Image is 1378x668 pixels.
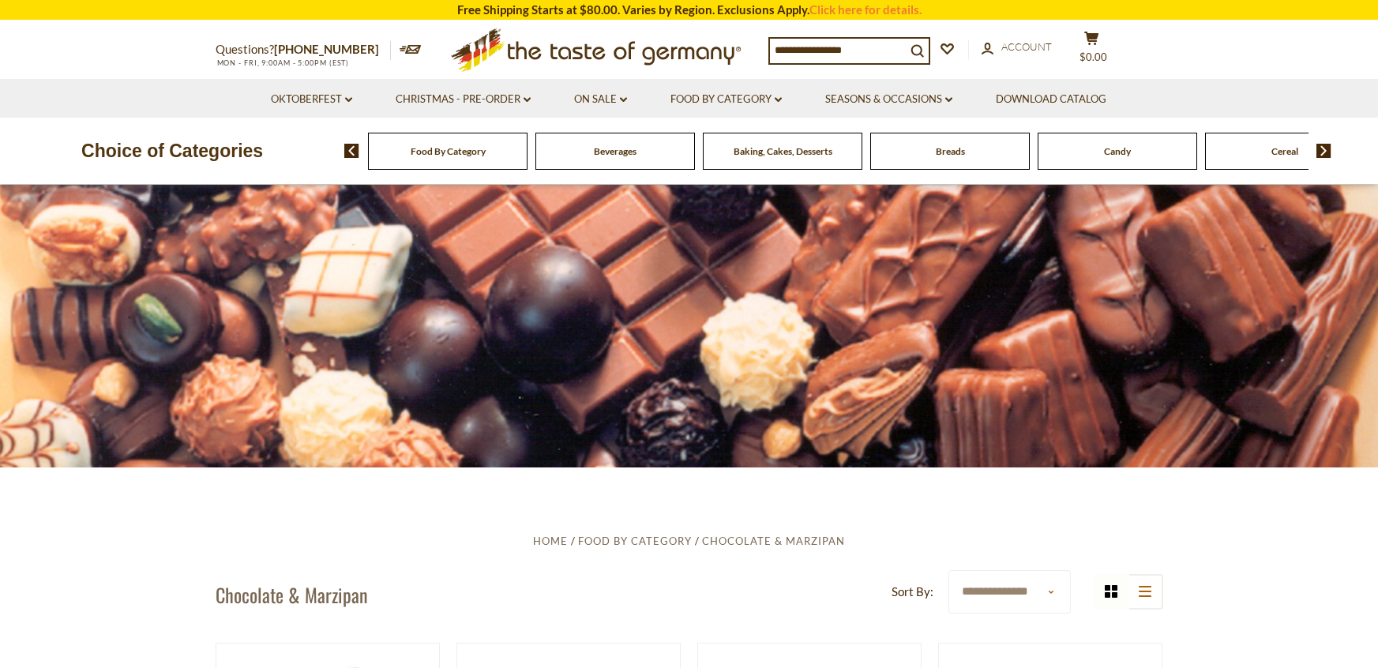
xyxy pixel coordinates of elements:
a: Oktoberfest [271,91,352,108]
a: Account [982,39,1052,56]
a: Food By Category [411,145,486,157]
a: Breads [936,145,965,157]
p: Questions? [216,39,391,60]
a: Home [533,535,568,547]
span: MON - FRI, 9:00AM - 5:00PM (EST) [216,58,350,67]
a: On Sale [574,91,627,108]
span: Account [1001,40,1052,53]
a: Download Catalog [996,91,1106,108]
button: $0.00 [1068,31,1116,70]
a: Baking, Cakes, Desserts [734,145,832,157]
h1: Chocolate & Marzipan [216,583,368,606]
a: [PHONE_NUMBER] [274,42,379,56]
a: Seasons & Occasions [825,91,952,108]
span: $0.00 [1079,51,1107,63]
a: Beverages [594,145,636,157]
label: Sort By: [892,582,933,602]
a: Food By Category [670,91,782,108]
a: Chocolate & Marzipan [702,535,845,547]
a: Food By Category [578,535,692,547]
a: Candy [1104,145,1131,157]
a: Christmas - PRE-ORDER [396,91,531,108]
a: Cereal [1271,145,1298,157]
a: Click here for details. [809,2,922,17]
img: previous arrow [344,144,359,158]
img: next arrow [1316,144,1331,158]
